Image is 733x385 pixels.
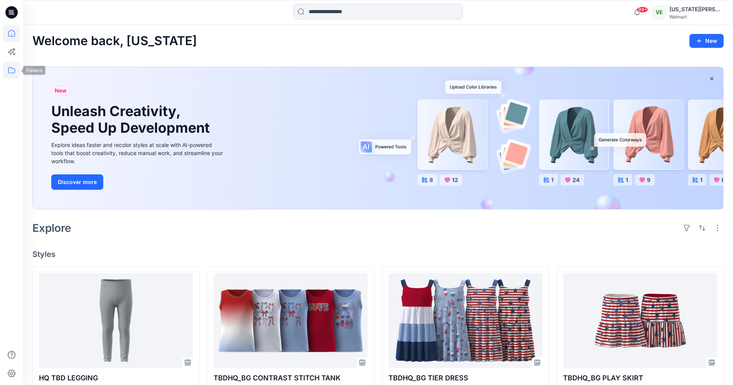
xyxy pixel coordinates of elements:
[388,373,543,383] p: TBDHQ_BG TIER DRESS
[51,174,103,190] button: Discover more
[652,5,666,19] div: VE
[214,373,368,383] p: TBDHQ_BG CONTRAST STITCH TANK
[32,222,71,234] h2: Explore
[563,373,718,383] p: TBDHQ_BG PLAY SKIRT
[55,86,67,95] span: New
[39,373,193,383] p: HQ TBD LEGGING
[51,141,225,165] div: Explore ideas faster and recolor styles at scale with AI-powered tools that boost creativity, red...
[32,250,724,259] h4: Styles
[689,34,724,48] button: New
[32,34,197,48] h2: Welcome back, [US_STATE]
[39,273,193,368] a: HQ TBD LEGGING
[669,5,723,14] div: [US_STATE][PERSON_NAME]
[388,273,543,368] a: TBDHQ_BG TIER DRESS
[51,103,213,136] h1: Unleash Creativity, Speed Up Development
[563,273,718,368] a: TBDHQ_BG PLAY SKIRT
[637,7,648,13] span: 99+
[51,174,225,190] a: Discover more
[669,14,723,20] div: Walmart
[214,273,368,368] a: TBDHQ_BG CONTRAST STITCH TANK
